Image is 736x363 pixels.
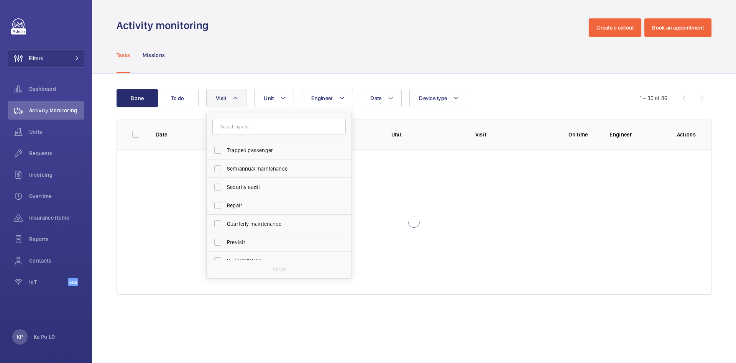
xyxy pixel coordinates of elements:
span: Device type [419,95,447,101]
button: Filters [8,49,84,67]
p: Actions [677,131,696,138]
button: To do [157,89,199,107]
input: Search by visit [212,119,346,135]
button: Unit [254,89,294,107]
span: Quarterly maintenance [227,220,332,228]
button: Engineer [302,89,353,107]
span: Trapped passenger [227,146,332,154]
span: IoT [29,278,68,286]
span: Semiannual maintenance [227,165,332,172]
span: Previsit [227,238,332,246]
button: Done [117,89,158,107]
span: Filters [29,54,43,62]
span: Engineer [311,95,333,101]
span: Beta [68,278,78,286]
p: Visit [475,131,547,138]
button: Device type [409,89,467,107]
span: Units [29,128,84,136]
span: Insurance items [29,214,84,222]
span: Repair [227,202,332,209]
span: Overtime [29,192,84,200]
button: Date [361,89,402,107]
span: Visit [216,95,226,101]
h1: Activity monitoring [117,18,213,33]
p: Reset [273,266,286,273]
div: 1 – 30 of 86 [640,94,667,102]
p: Date [156,131,211,138]
span: Invoicing [29,171,84,179]
span: Security audit [227,183,332,191]
p: Ka Po LO [34,333,55,341]
p: Tasks [117,51,130,59]
p: Missions [143,51,165,59]
button: Create a callout [589,18,641,37]
span: Requests [29,149,84,157]
span: Contacts [29,257,84,264]
span: Date [370,95,381,101]
p: On time [559,131,597,138]
p: Unit [391,131,463,138]
button: Visit [206,89,246,107]
p: KP [17,333,23,341]
span: Reports [29,235,84,243]
span: Activity Monitoring [29,107,84,114]
span: Dashboard [29,85,84,93]
span: Unit [264,95,274,101]
span: IoT installation [227,257,332,264]
p: Engineer [609,131,664,138]
button: Book an appointment [644,18,711,37]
